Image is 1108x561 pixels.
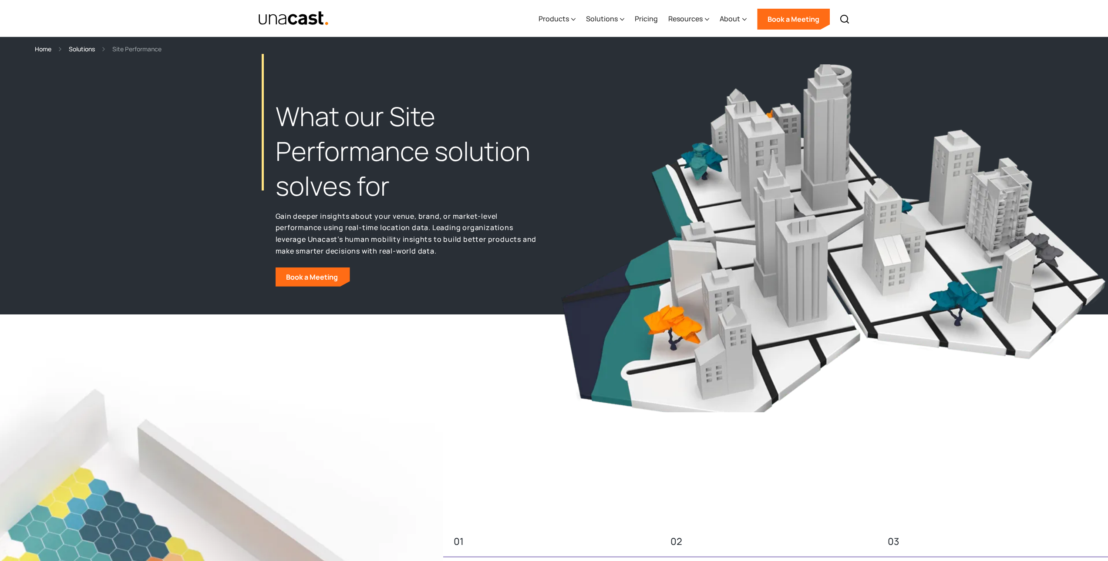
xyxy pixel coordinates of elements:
[586,1,624,37] div: Solutions
[668,13,703,24] div: Resources
[258,11,329,26] img: Unacast text logo
[258,11,329,26] a: home
[539,13,569,24] div: Products
[670,534,866,550] div: 02
[454,534,650,550] div: 01
[720,1,747,37] div: About
[539,1,576,37] div: Products
[276,99,537,203] h1: What our Site Performance solution solves for
[839,14,850,24] img: Search icon
[668,1,709,37] div: Resources
[112,44,162,54] div: Site Performance
[586,13,618,24] div: Solutions
[888,534,1084,550] div: 03
[635,1,658,37] a: Pricing
[35,44,51,54] a: Home
[720,13,740,24] div: About
[276,210,537,257] p: Gain deeper insights about your venue, brand, or market-level performance using real-time locatio...
[757,9,830,30] a: Book a Meeting
[276,267,350,287] a: Book a Meeting
[69,44,95,54] a: Solutions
